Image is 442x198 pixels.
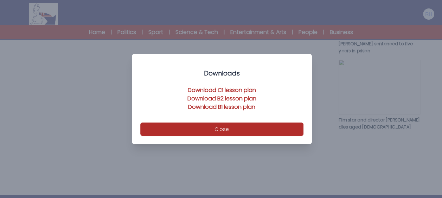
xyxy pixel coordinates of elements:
a: Close [140,125,303,133]
h3: Downloads [140,69,303,78]
a: Download B2 lesson plan [187,94,256,103]
button: Close [140,123,303,136]
a: Download B1 lesson plan [188,103,255,111]
a: Download C1 lesson plan [188,86,256,94]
